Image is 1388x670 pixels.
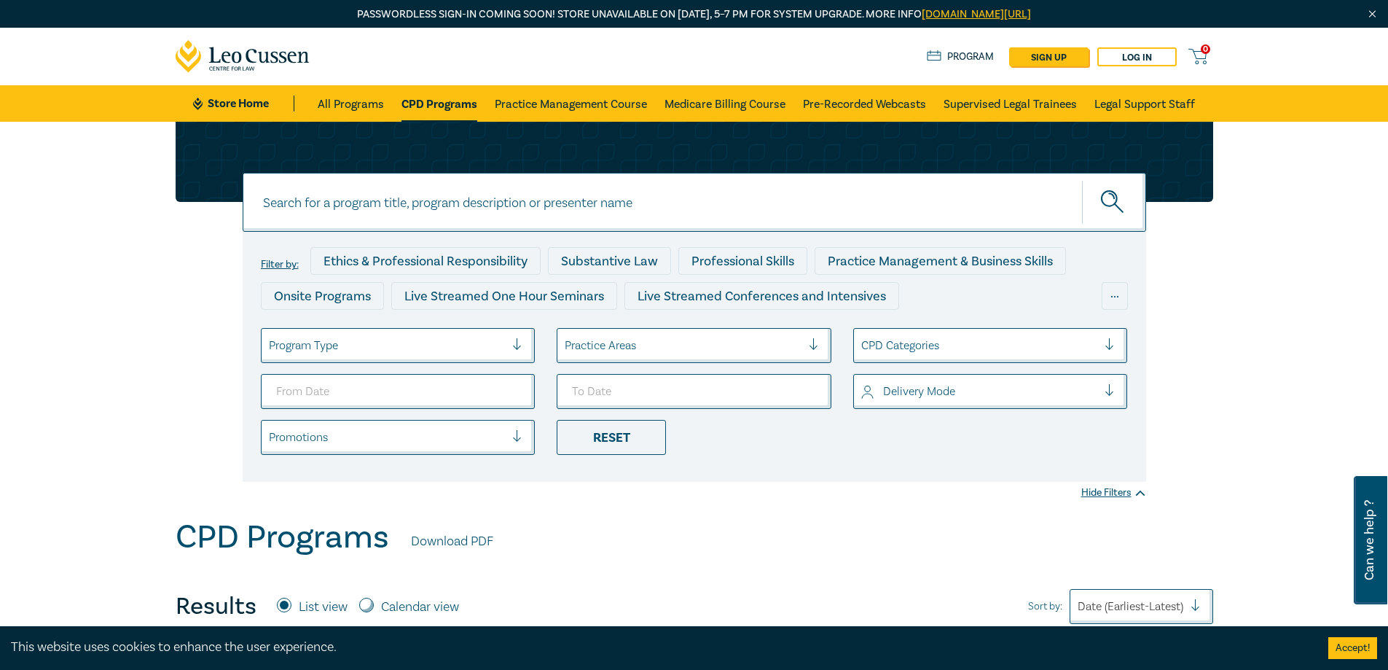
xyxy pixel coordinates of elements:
div: Live Streamed Practical Workshops [261,317,492,345]
a: [DOMAIN_NAME][URL] [922,7,1031,21]
div: Pre-Recorded Webcasts [499,317,667,345]
a: Legal Support Staff [1094,85,1195,122]
div: Practice Management & Business Skills [815,247,1066,275]
span: Sort by: [1028,599,1062,615]
a: Store Home [193,96,294,112]
input: To Date [557,374,831,409]
div: Substantive Law [548,247,671,275]
a: Program [927,49,995,65]
img: Close [1366,8,1379,20]
input: select [269,429,272,445]
h4: Results [176,592,256,621]
div: Ethics & Professional Responsibility [310,247,541,275]
div: National Programs [841,317,975,345]
div: This website uses cookies to enhance the user experience. [11,638,1306,657]
div: 10 CPD Point Packages [674,317,834,345]
p: Passwordless sign-in coming soon! Store unavailable on [DATE], 5–7 PM for system upgrade. More info [176,7,1213,23]
a: Download PDF [411,532,493,551]
label: Filter by: [261,259,299,270]
div: Professional Skills [678,247,807,275]
div: Hide Filters [1081,486,1146,500]
a: Pre-Recorded Webcasts [803,85,926,122]
input: select [861,383,864,400]
button: Accept cookies [1328,637,1377,659]
label: Calendar view [381,598,459,617]
a: sign up [1009,47,1089,66]
h1: CPD Programs [176,518,389,556]
div: Live Streamed Conferences and Intensives [624,282,899,310]
span: Can we help ? [1362,485,1376,596]
input: Search for a program title, program description or presenter name [243,173,1146,232]
a: Supervised Legal Trainees [944,85,1077,122]
input: select [269,338,272,354]
a: Log in [1097,47,1177,66]
input: From Date [261,374,536,409]
a: CPD Programs [401,85,477,122]
div: Onsite Programs [261,282,384,310]
span: 0 [1201,44,1210,54]
a: All Programs [318,85,384,122]
div: Reset [557,420,666,455]
div: Live Streamed One Hour Seminars [391,282,617,310]
input: select [565,338,568,354]
input: select [861,338,864,354]
div: ... [1102,282,1128,310]
input: Sort by [1078,599,1081,615]
a: Practice Management Course [495,85,647,122]
label: List view [299,598,348,617]
a: Medicare Billing Course [664,85,785,122]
